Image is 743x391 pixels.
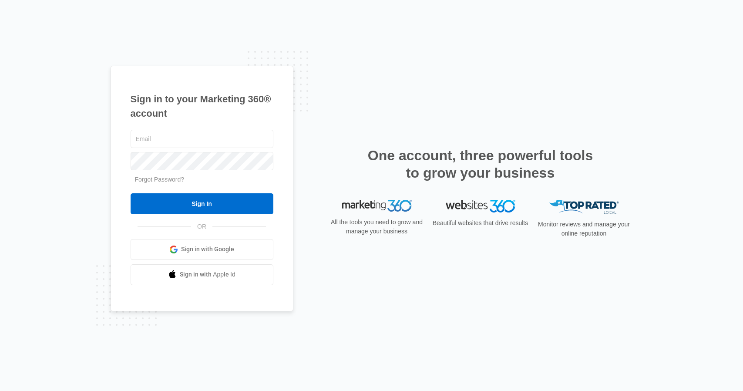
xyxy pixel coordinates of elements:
img: Marketing 360 [342,200,412,212]
a: Forgot Password? [135,176,185,183]
input: Email [131,130,273,148]
span: Sign in with Apple Id [180,270,235,279]
a: Sign in with Google [131,239,273,260]
a: Sign in with Apple Id [131,264,273,285]
span: OR [191,222,212,231]
input: Sign In [131,193,273,214]
p: Monitor reviews and manage your online reputation [535,220,633,238]
img: Websites 360 [446,200,515,212]
img: Top Rated Local [549,200,619,214]
p: Beautiful websites that drive results [432,219,529,228]
p: All the tools you need to grow and manage your business [328,218,426,236]
span: Sign in with Google [181,245,234,254]
h1: Sign in to your Marketing 360® account [131,92,273,121]
h2: One account, three powerful tools to grow your business [365,147,596,182]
